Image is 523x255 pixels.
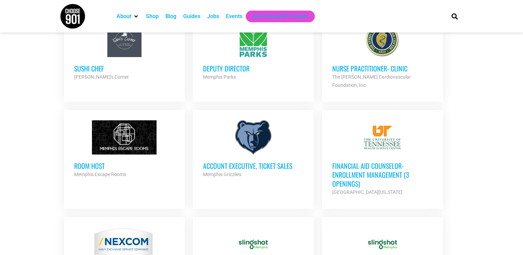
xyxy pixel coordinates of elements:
[207,12,219,21] a: Jobs
[74,74,129,80] strong: [PERSON_NAME]'s Corner
[203,172,241,177] strong: Memphis Grizzlies
[74,64,175,73] h3: Sushi Chef
[117,12,131,21] a: About
[332,64,433,73] h3: Nurse Practitioner- Clinic
[183,12,200,21] a: Guides
[332,74,411,88] strong: The [PERSON_NAME] Cardiovascular Foundation, Inc.
[203,64,304,73] h3: Deputy Director
[193,110,314,189] a: Account Executive, Ticket Sales Memphis Grizzlies
[64,13,185,91] a: Sushi Chef [PERSON_NAME]'s Corner
[449,11,460,22] div: Search
[332,189,402,195] strong: [GEOGRAPHIC_DATA][US_STATE]
[322,13,443,99] a: Nurse Practitioner- Clinic The [PERSON_NAME] Cardiovascular Foundation, Inc.
[226,12,242,21] a: Events
[203,161,304,170] h3: Account Executive, Ticket Sales
[322,110,443,206] a: Financial Aid Counselor-Enrollment Management (3 Openings) [GEOGRAPHIC_DATA][US_STATE]
[203,74,236,80] strong: Memphis Parks
[113,11,440,22] nav: Main nav
[332,161,433,188] h3: Financial Aid Counselor-Enrollment Management (3 Openings)
[193,13,314,91] a: Deputy Director Memphis Parks
[74,172,126,177] strong: Memphis Escape Rooms
[253,12,308,21] a: Get Choose901 Emails
[113,11,143,22] div: About
[64,110,185,189] a: Room Host Memphis Escape Rooms
[146,12,159,21] a: Shop
[74,161,175,170] h3: Room Host
[165,12,176,21] a: Blog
